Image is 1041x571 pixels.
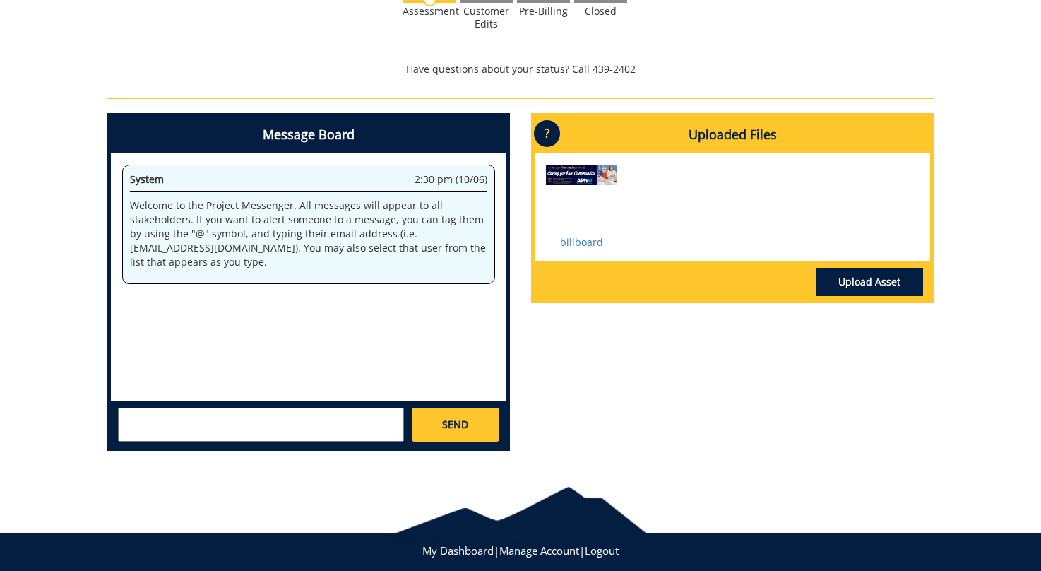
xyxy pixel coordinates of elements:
[534,120,560,147] p: ?
[442,418,468,432] span: SEND
[422,543,494,558] a: My Dashboard
[560,235,603,249] a: billboard
[130,172,164,186] span: System
[415,172,487,187] span: 2:30 pm (10/06)
[574,5,627,18] div: Closed
[499,543,579,558] a: Manage Account
[130,199,487,269] p: Welcome to the Project Messenger. All messages will appear to all stakeholders. If you want to al...
[535,117,930,153] h4: Uploaded Files
[118,408,404,442] textarea: messageToSend
[816,268,923,296] a: Upload Asset
[517,5,570,18] div: Pre-Billing
[403,5,456,18] div: Assessment
[585,543,619,558] a: Logout
[107,62,934,76] p: Have questions about your status? Call 439-2402
[412,408,499,442] a: SEND
[111,117,506,153] h4: Message Board
[460,5,513,30] div: Customer Edits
